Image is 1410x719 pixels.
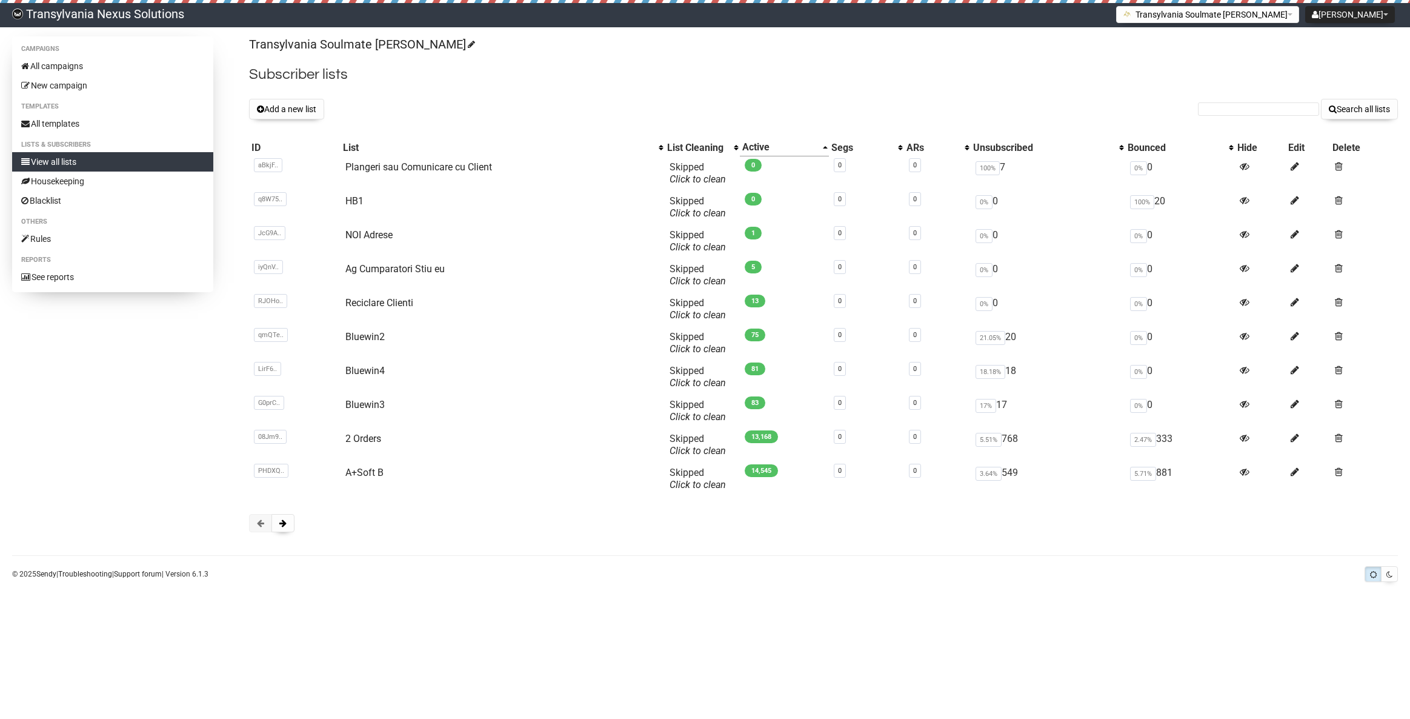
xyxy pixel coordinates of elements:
td: 0 [971,190,1125,224]
span: PHDXQ.. [254,464,288,478]
a: Support forum [114,570,162,578]
a: Click to clean [670,377,726,389]
span: 0 [745,193,762,206]
td: 549 [971,462,1125,496]
td: 0 [1125,292,1234,326]
span: 13 [745,295,765,307]
span: 3.64% [976,467,1002,481]
span: 0% [976,297,993,311]
a: All campaigns [12,56,213,76]
span: aBkjF.. [254,158,282,172]
span: 0% [1130,297,1147,311]
button: Search all lists [1321,99,1398,119]
li: Campaigns [12,42,213,56]
span: 0% [1130,331,1147,345]
span: Skipped [670,297,726,321]
span: Skipped [670,399,726,423]
span: 0% [1130,161,1147,175]
span: 14,545 [745,464,778,477]
a: A+Soft B [345,467,384,478]
a: 0 [838,365,842,373]
a: 0 [913,297,917,305]
a: Click to clean [670,275,726,287]
div: Edit [1288,142,1328,154]
div: Active [742,141,817,153]
td: 0 [1125,394,1234,428]
a: Click to clean [670,343,726,355]
div: Bounced [1128,142,1222,154]
span: LirF6.. [254,362,281,376]
th: List: No sort applied, activate to apply an ascending sort [341,139,665,156]
a: Bluewin3 [345,399,385,410]
li: Reports [12,253,213,267]
a: Click to clean [670,241,726,253]
td: 768 [971,428,1125,462]
td: 0 [1125,224,1234,258]
span: iyQnV.. [254,260,283,274]
span: 13,168 [745,430,778,443]
td: 0 [1125,326,1234,360]
a: 0 [913,161,917,169]
a: Reciclare Clienti [345,297,413,309]
span: 5.51% [976,433,1002,447]
div: Delete [1332,142,1395,154]
td: 0 [1125,258,1234,292]
span: Skipped [670,229,726,253]
th: Active: Ascending sort applied, activate to apply a descending sort [740,139,829,156]
span: 75 [745,329,765,341]
a: Troubleshooting [58,570,112,578]
a: HB1 [345,195,364,207]
img: 1.png [1123,9,1132,19]
a: 0 [838,263,842,271]
span: 2.47% [1130,433,1156,447]
a: Housekeeping [12,172,213,191]
span: 0% [1130,263,1147,277]
span: Skipped [670,365,726,389]
span: 0% [976,263,993,277]
a: Sendy [36,570,56,578]
td: 20 [971,326,1125,360]
a: View all lists [12,152,213,172]
td: 0 [971,224,1125,258]
span: Skipped [670,467,726,490]
th: Delete: No sort applied, sorting is disabled [1330,139,1398,156]
a: 0 [913,399,917,407]
th: ARs: No sort applied, activate to apply an ascending sort [904,139,971,156]
span: q8W75.. [254,192,287,206]
span: 5 [745,261,762,273]
li: Templates [12,99,213,114]
a: 0 [838,467,842,475]
li: Lists & subscribers [12,138,213,152]
a: 0 [838,399,842,407]
a: Ag Cumparatori Stiu eu [345,263,445,275]
span: 17% [976,399,996,413]
span: 0% [1130,365,1147,379]
a: Click to clean [670,207,726,219]
a: 0 [838,161,842,169]
a: Rules [12,229,213,249]
a: Transylvania Soulmate [PERSON_NAME] [249,37,473,52]
td: 20 [1125,190,1234,224]
span: 1 [745,227,762,239]
td: 333 [1125,428,1234,462]
a: All templates [12,114,213,133]
div: List [343,142,653,154]
td: 0 [971,292,1125,326]
th: Bounced: No sort applied, activate to apply an ascending sort [1125,139,1234,156]
div: Unsubscribed [973,142,1113,154]
a: Click to clean [670,479,726,490]
td: 17 [971,394,1125,428]
span: G0prC.. [254,396,284,410]
a: 0 [913,433,917,441]
a: 0 [913,467,917,475]
span: 0% [1130,399,1147,413]
div: ARs [906,142,959,154]
span: 0 [745,159,762,172]
td: 881 [1125,462,1234,496]
td: 0 [1125,360,1234,394]
span: 83 [745,396,765,409]
a: Click to clean [670,173,726,185]
li: Others [12,215,213,229]
a: 0 [838,229,842,237]
span: 81 [745,363,765,375]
